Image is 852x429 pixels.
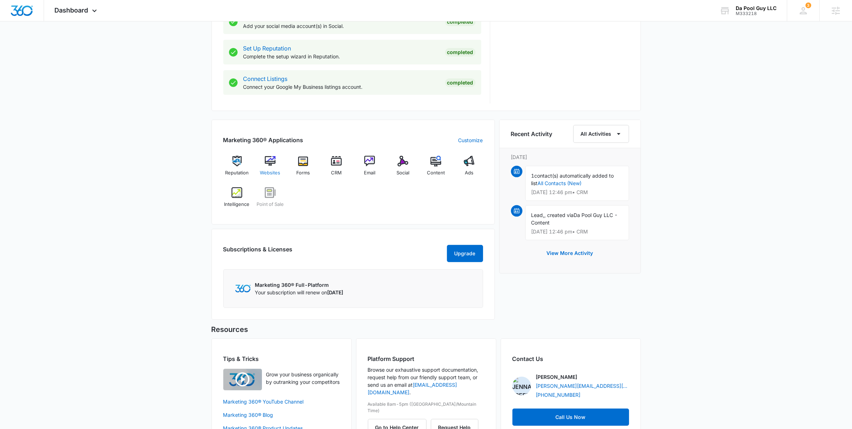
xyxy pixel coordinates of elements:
div: notifications count [805,3,811,8]
h2: Contact Us [512,355,629,363]
a: [PERSON_NAME][EMAIL_ADDRESS][PERSON_NAME][DOMAIN_NAME] [536,382,629,390]
span: [DATE] [327,289,344,295]
span: Dashboard [55,6,88,14]
span: Websites [260,169,280,177]
p: [DATE] 12:46 pm • CRM [531,229,623,234]
span: Da Pool Guy LLC - Content [531,212,618,226]
a: CRM [323,156,350,182]
span: 1 [531,173,535,179]
a: Forms [289,156,317,182]
div: Completed [445,48,476,57]
span: Social [396,169,409,177]
p: Browse our exhaustive support documentation, request help from our friendly support team, or send... [368,366,485,396]
a: Reputation [223,156,251,182]
a: Set Up Reputation [243,45,291,52]
div: Completed [445,78,476,87]
p: Connect your Google My Business listings account. [243,83,439,91]
span: Forms [296,169,310,177]
a: Point of Sale [256,187,284,213]
a: Call Us Now [512,409,629,426]
a: Websites [256,156,284,182]
h5: Resources [211,324,641,335]
a: Email [356,156,384,182]
p: Grow your business organically by outranking your competitors [266,371,340,386]
span: , created via [545,212,574,218]
div: Completed [445,18,476,26]
a: Social [389,156,417,182]
a: Content [422,156,450,182]
a: Customize [458,136,483,144]
p: Your subscription will renew on [255,289,344,296]
div: account name [736,5,776,11]
p: [DATE] 12:46 pm • CRM [531,190,623,195]
div: account id [736,11,776,16]
a: Marketing 360® YouTube Channel [223,398,340,405]
p: Available 8am-5pm ([GEOGRAPHIC_DATA]/Mountain Time) [368,401,485,414]
span: Content [427,169,445,177]
span: Ads [465,169,473,177]
p: Marketing 360® Full-Platform [255,281,344,289]
span: Reputation [225,169,249,177]
button: Upgrade [447,245,483,262]
p: Complete the setup wizard in Reputation. [243,53,439,60]
h6: Recent Activity [511,130,552,138]
h2: Subscriptions & Licenses [223,245,293,259]
a: Marketing 360® Blog [223,411,340,419]
span: Email [364,169,375,177]
p: [PERSON_NAME] [536,373,578,381]
span: Point of Sale [257,201,284,208]
span: Intelligence [224,201,249,208]
span: 3 [805,3,811,8]
span: CRM [331,169,342,177]
button: View More Activity [540,245,600,262]
a: Connect Listings [243,75,288,82]
img: Marketing 360 Logo [235,285,251,292]
h2: Marketing 360® Applications [223,136,303,144]
a: Intelligence [223,187,251,213]
img: Jenna Freeman [512,377,531,395]
img: Quick Overview Video [223,369,262,390]
a: Ads [456,156,483,182]
span: Lead, [531,212,545,218]
span: contact(s) automatically added to list [531,173,614,186]
button: All Activities [573,125,629,143]
p: Add your social media account(s) in Social. [243,22,439,30]
h2: Tips & Tricks [223,355,340,363]
a: [PHONE_NUMBER] [536,391,581,399]
a: All Contacts (New) [538,180,582,186]
h2: Platform Support [368,355,485,363]
p: [DATE] [511,153,629,161]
